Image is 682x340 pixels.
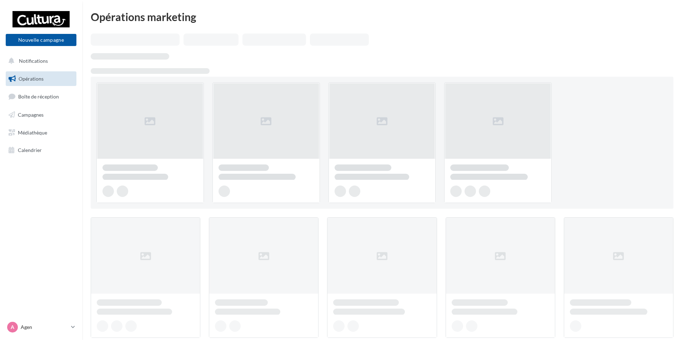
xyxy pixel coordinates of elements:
span: Campagnes [18,112,44,118]
a: Boîte de réception [4,89,78,104]
span: Médiathèque [18,129,47,135]
div: Opérations marketing [91,11,673,22]
span: A [11,324,14,331]
button: Notifications [4,54,75,68]
a: Médiathèque [4,125,78,140]
button: Nouvelle campagne [6,34,76,46]
p: Agen [21,324,68,331]
a: A Agen [6,320,76,334]
a: Campagnes [4,107,78,122]
span: Notifications [19,58,48,64]
a: Calendrier [4,143,78,158]
span: Boîte de réception [18,93,59,100]
span: Calendrier [18,147,42,153]
a: Opérations [4,71,78,86]
span: Opérations [19,76,44,82]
